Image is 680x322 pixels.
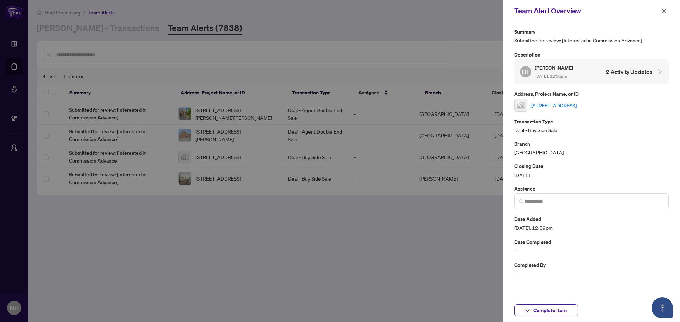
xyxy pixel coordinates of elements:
[535,74,567,79] span: [DATE], 12:35pm
[657,69,663,75] span: collapsed
[662,8,667,13] span: close
[535,64,574,72] h5: [PERSON_NAME]
[514,90,669,98] p: Address, Project Name, or ID
[514,238,669,246] p: Date Completed
[515,99,527,111] img: thumbnail-img
[606,68,652,76] h4: 2 Activity Updates
[514,117,669,134] div: Deal - Buy Side Sale
[514,117,669,125] p: Transaction Type
[514,6,659,16] div: Team Alert Overview
[514,247,669,255] span: -
[519,199,523,204] img: search_icon
[514,140,669,156] div: [GEOGRAPHIC_DATA]
[514,162,669,178] div: [DATE]
[514,270,669,278] span: -
[514,224,669,232] span: [DATE], 12:39pm
[526,308,531,313] span: check
[514,162,669,170] p: Closing Date
[514,261,669,269] p: Completed By
[533,305,567,316] span: Complete Item
[514,215,669,223] p: Date Added
[514,59,669,84] div: DT[PERSON_NAME] [DATE], 12:35pm2 Activity Updates
[531,101,577,109] a: [STREET_ADDRESS]
[514,36,669,45] span: Submitted for review: [Interested in Commission Advance]
[514,185,669,193] p: Assignee
[514,51,669,59] p: Description
[652,297,673,318] button: Open asap
[522,67,530,77] span: DT
[514,304,578,316] button: Complete Item
[514,140,669,148] p: Branch
[514,28,669,36] p: Summary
